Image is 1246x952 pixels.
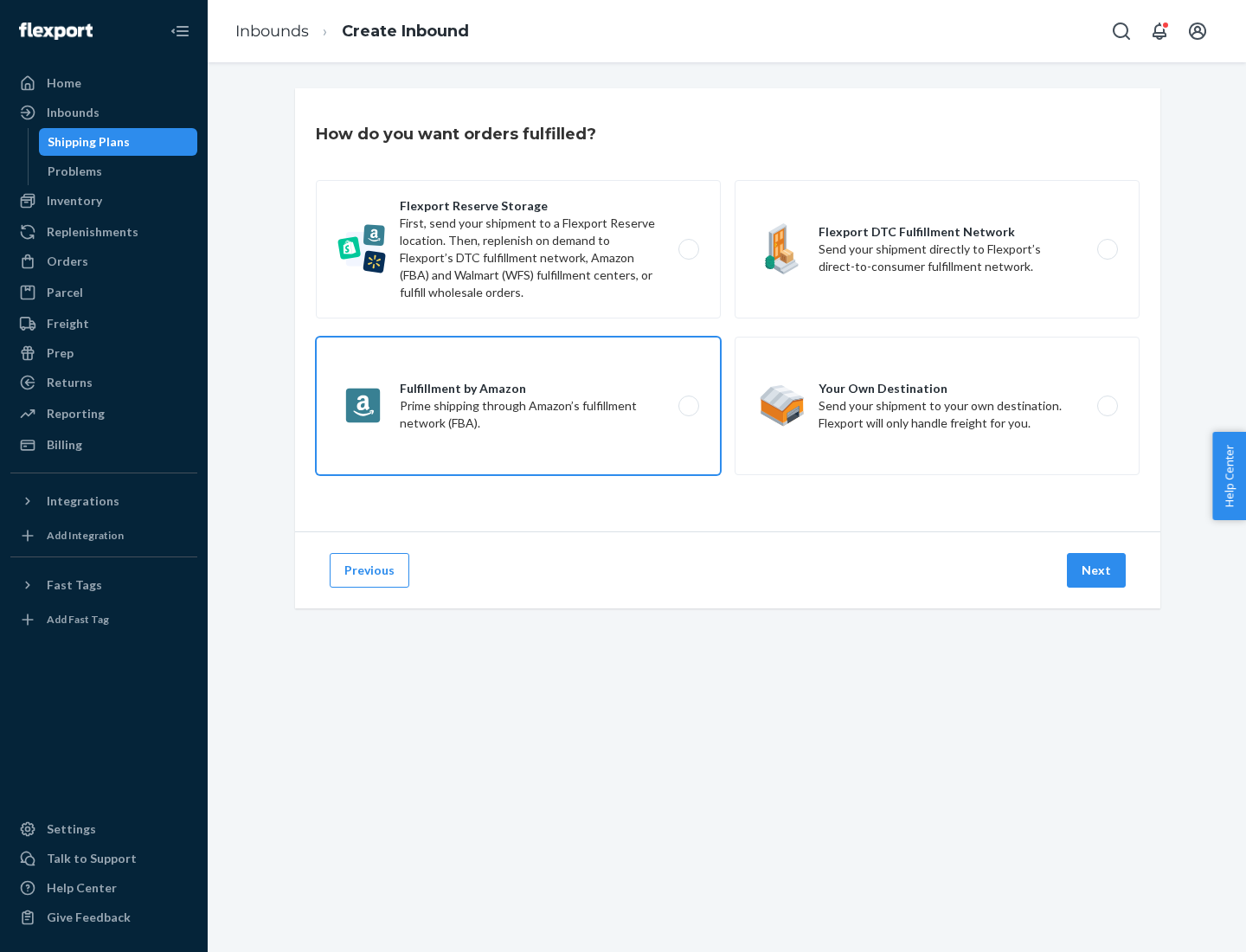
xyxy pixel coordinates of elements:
[47,374,93,391] div: Returns
[39,158,198,185] a: Problems
[10,369,197,396] a: Returns
[10,571,197,599] button: Fast Tags
[47,315,89,332] div: Freight
[10,69,197,97] a: Home
[47,284,83,301] div: Parcel
[10,248,197,275] a: Orders
[47,223,138,241] div: Replenishments
[10,339,197,367] a: Prep
[10,279,197,306] a: Parcel
[1067,553,1126,588] button: Next
[47,879,117,897] div: Help Center
[10,845,197,872] a: Talk to Support
[10,522,197,550] a: Add Integration
[1104,14,1139,48] button: Open Search Box
[47,436,82,453] div: Billing
[10,431,197,459] a: Billing
[10,400,197,428] a: Reporting
[39,128,198,156] a: Shipping Plans
[10,606,197,634] a: Add Fast Tag
[1180,14,1215,48] button: Open account menu
[47,104,100,121] div: Inbounds
[10,99,197,126] a: Inbounds
[10,904,197,931] button: Give Feedback
[316,123,596,145] h3: How do you want orders fulfilled?
[235,22,309,41] a: Inbounds
[10,487,197,515] button: Integrations
[48,133,130,151] div: Shipping Plans
[47,576,102,594] div: Fast Tags
[47,192,102,209] div: Inventory
[1212,432,1246,520] button: Help Center
[47,492,119,510] div: Integrations
[47,612,109,627] div: Add Fast Tag
[163,14,197,48] button: Close Navigation
[47,405,105,422] div: Reporting
[47,74,81,92] div: Home
[10,310,197,338] a: Freight
[10,218,197,246] a: Replenishments
[47,344,74,362] div: Prep
[47,909,131,926] div: Give Feedback
[19,23,93,40] img: Flexport logo
[1142,14,1177,48] button: Open notifications
[47,253,88,270] div: Orders
[10,815,197,843] a: Settings
[222,6,483,57] ol: breadcrumbs
[10,874,197,902] a: Help Center
[47,820,96,838] div: Settings
[10,187,197,215] a: Inventory
[342,22,469,41] a: Create Inbound
[330,553,409,588] button: Previous
[47,528,124,543] div: Add Integration
[48,163,102,180] div: Problems
[47,850,137,867] div: Talk to Support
